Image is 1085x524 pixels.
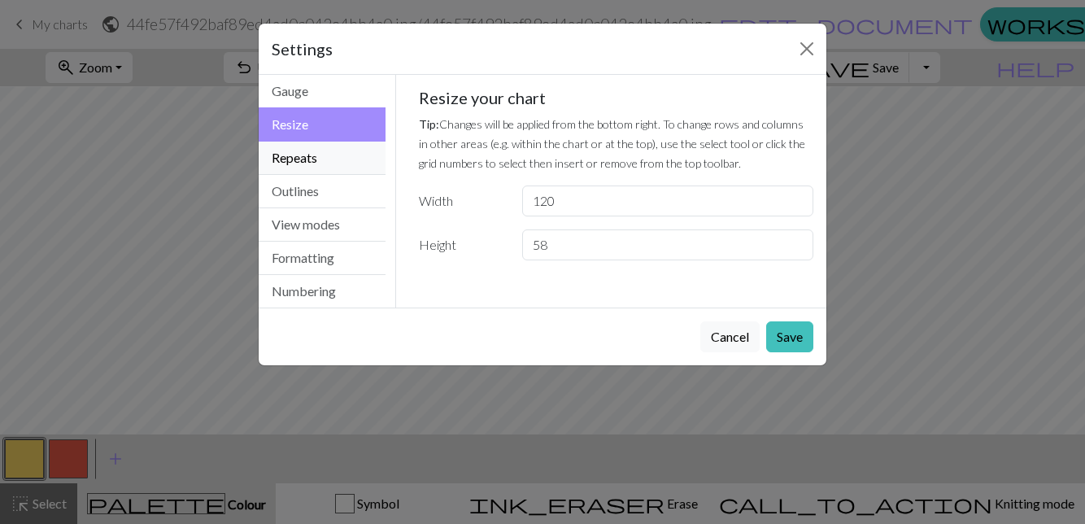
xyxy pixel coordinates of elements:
[272,37,333,61] h5: Settings
[259,175,386,208] button: Outlines
[259,242,386,275] button: Formatting
[259,107,386,142] button: Resize
[259,142,386,175] button: Repeats
[259,275,386,308] button: Numbering
[766,321,813,352] button: Save
[419,88,814,107] h5: Resize your chart
[409,229,512,260] label: Height
[419,117,439,131] strong: Tip:
[794,36,820,62] button: Close
[259,75,386,108] button: Gauge
[409,186,512,216] label: Width
[419,117,805,170] small: Changes will be applied from the bottom right. To change rows and columns in other areas (e.g. wi...
[700,321,760,352] button: Cancel
[259,208,386,242] button: View modes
